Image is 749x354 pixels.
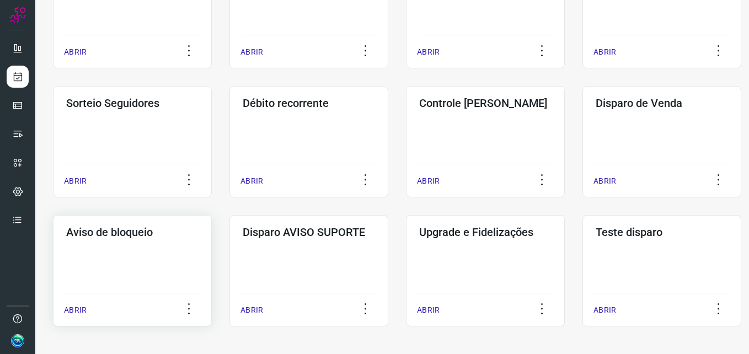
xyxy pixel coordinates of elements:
[240,304,263,316] p: ABRIR
[417,46,440,58] p: ABRIR
[593,175,616,187] p: ABRIR
[417,175,440,187] p: ABRIR
[9,7,26,23] img: Logo
[240,46,263,58] p: ABRIR
[593,46,616,58] p: ABRIR
[66,96,199,110] h3: Sorteio Seguidores
[596,226,728,239] h3: Teste disparo
[419,226,552,239] h3: Upgrade e Fidelizações
[243,96,375,110] h3: Débito recorrente
[593,304,616,316] p: ABRIR
[64,304,87,316] p: ABRIR
[243,226,375,239] h3: Disparo AVISO SUPORTE
[419,96,552,110] h3: Controle [PERSON_NAME]
[417,304,440,316] p: ABRIR
[11,334,24,347] img: 688dd65d34f4db4d93ce8256e11a8269.jpg
[596,96,728,110] h3: Disparo de Venda
[64,175,87,187] p: ABRIR
[240,175,263,187] p: ABRIR
[64,46,87,58] p: ABRIR
[66,226,199,239] h3: Aviso de bloqueio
